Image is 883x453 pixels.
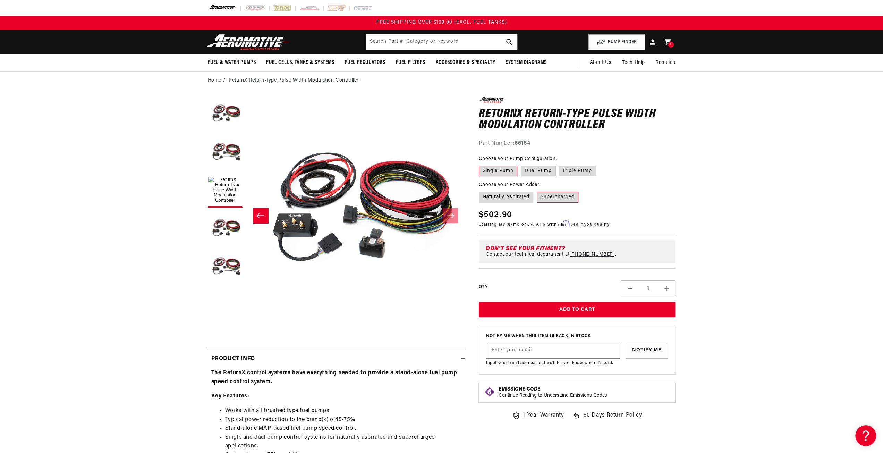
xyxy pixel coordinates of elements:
button: Notify Me [626,343,668,359]
span: Notify me when this item is back in stock [486,333,668,339]
span: Input your email address and we'll let you know when it's back [486,361,613,365]
p: Starting at /mo or 0% APR with . [479,221,610,228]
legend: Choose your Pump Configuration: [479,155,557,162]
summary: Fuel & Water Pumps [203,54,261,71]
span: System Diagrams [506,59,547,66]
summary: Fuel Regulators [340,54,391,71]
label: QTY [479,284,487,290]
label: Dual Pump [521,166,555,177]
li: Single and dual pump control systems for naturally aspirated and supercharged applications. [225,433,461,451]
span: Affirm [557,221,569,226]
span: 90 Days Return Policy [583,411,642,427]
span: About Us [589,60,611,65]
button: Load image 3 in gallery view [208,135,243,169]
nav: breadcrumbs [208,77,676,84]
summary: Fuel Cells, Tanks & Systems [261,54,339,71]
span: Accessories & Specialty [436,59,495,66]
span: $502.90 [479,209,512,221]
span: Fuel Filters [396,59,425,66]
label: Naturally Aspirated [479,192,533,203]
a: 1 Year Warranty [512,411,564,420]
span: Fuel & Water Pumps [208,59,256,66]
button: Load image 5 in gallery view [208,97,243,131]
div: Part Number: [479,139,676,148]
button: Load image 1 in gallery view [208,173,243,208]
summary: Rebuilds [650,54,681,71]
a: [PHONE_NUMBER] [569,252,615,257]
strong: 66164 [515,141,530,146]
summary: Product Info [208,349,465,369]
button: Slide left [253,208,268,223]
button: Load image 4 in gallery view [208,249,243,284]
img: Emissions code [484,386,495,397]
label: Supercharged [537,192,578,203]
div: Don't See Your Fitment? [486,246,671,251]
span: $46 [503,223,511,227]
span: Tech Help [622,59,645,67]
a: See if you qualify - Learn more about Affirm Financing (opens in modal) [570,223,610,227]
li: ReturnX Return-Type Pulse Width Modulation Controller [229,77,359,84]
strong: Key Features: [211,393,249,399]
summary: Tech Help [617,54,650,71]
label: Single Pump [479,166,517,177]
label: Triple Pump [559,166,596,177]
button: Load image 2 in gallery view [208,211,243,246]
li: Works with all brushed type fuel pumps [225,406,461,416]
span: 1 [670,42,671,48]
span: FREE SHIPPING OVER $109.00 (EXCL. FUEL TANKS) [376,20,507,25]
button: search button [502,34,517,50]
legend: Choose your Power Adder: [479,181,541,188]
span: Rebuilds [655,59,676,67]
button: Emissions CodeContinue Reading to Understand Emissions Codes [499,386,607,399]
span: 45-75% [335,417,355,422]
strong: Emissions Code [499,387,541,392]
summary: Fuel Filters [391,54,431,71]
input: Search by Part Number, Category or Keyword [366,34,517,50]
button: PUMP FINDER [588,34,645,50]
summary: System Diagrams [501,54,552,71]
a: 90 Days Return Policy [572,411,642,427]
li: Typical power reduction to the pump(s) of [225,416,461,425]
button: Slide right [443,208,458,223]
p: Contact our technical department at . [486,252,616,258]
strong: The ReturnX control systems have everything needed to provide a stand-alone fuel pump speed contr... [211,370,457,385]
h1: ReturnX Return-Type Pulse Width Modulation Controller [479,109,676,131]
button: Add to Cart [479,302,676,318]
li: Stand-alone MAP-based fuel pump speed control. [225,424,461,433]
h2: Product Info [211,354,255,363]
span: Fuel Cells, Tanks & Systems [266,59,334,66]
img: Aeromotive [205,34,292,50]
span: 1 Year Warranty [523,411,564,420]
input: Enter your email [486,343,620,358]
a: About Us [584,54,617,71]
media-gallery: Gallery Viewer [208,97,465,334]
p: Continue Reading to Understand Emissions Codes [499,393,607,399]
a: Home [208,77,221,84]
span: Fuel Regulators [345,59,385,66]
summary: Accessories & Specialty [431,54,501,71]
